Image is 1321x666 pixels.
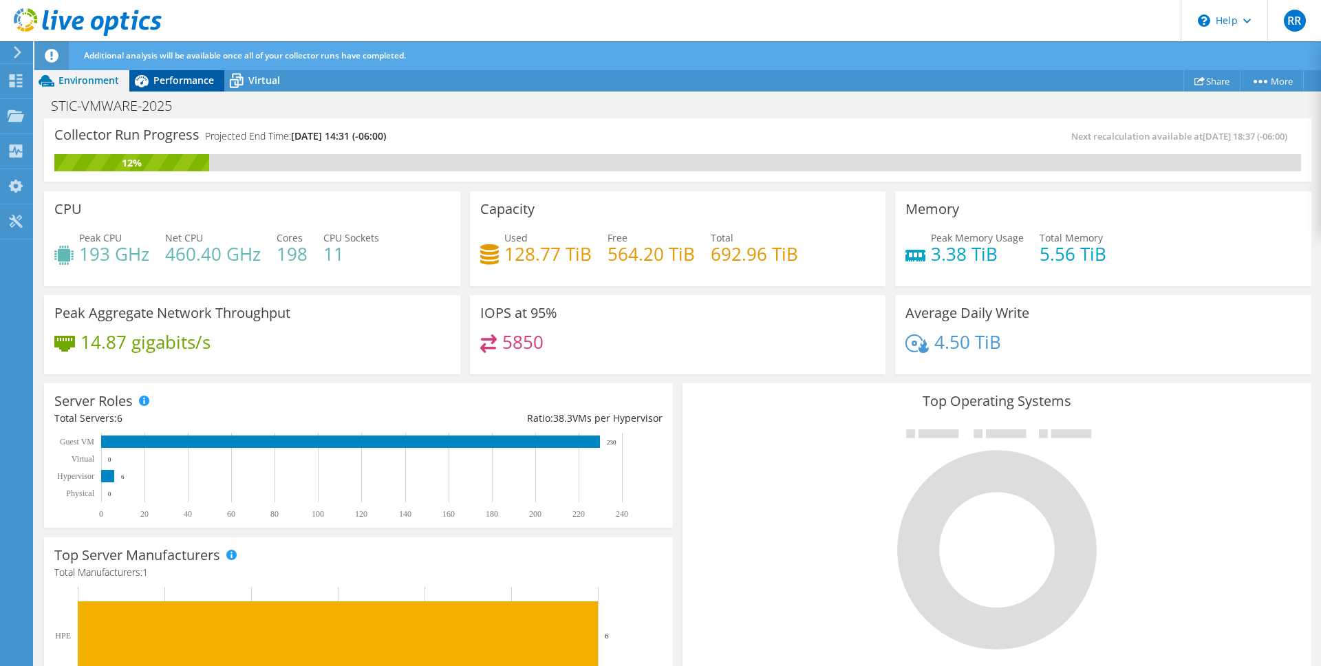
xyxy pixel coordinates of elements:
text: 180 [486,509,498,519]
text: 40 [184,509,192,519]
div: Total Servers: [54,411,358,426]
span: [DATE] 18:37 (-06:00) [1203,130,1287,142]
svg: \n [1198,14,1210,27]
text: 100 [312,509,324,519]
div: Ratio: VMs per Hypervisor [358,411,663,426]
h4: 692.96 TiB [711,246,798,261]
text: Virtual [72,454,95,464]
text: 220 [572,509,585,519]
span: RR [1284,10,1306,32]
span: Performance [153,74,214,87]
h3: Memory [905,202,959,217]
a: More [1240,70,1304,92]
span: Used [504,231,528,244]
text: 240 [616,509,628,519]
span: Total Memory [1040,231,1103,244]
h4: 3.38 TiB [931,246,1024,261]
text: 6 [605,632,609,640]
h3: Top Server Manufacturers [54,548,220,563]
span: Cores [277,231,303,244]
span: Virtual [248,74,280,87]
h3: Top Operating Systems [693,394,1301,409]
span: Net CPU [165,231,203,244]
h4: Projected End Time: [205,129,386,144]
span: 38.3 [553,411,572,425]
h4: 564.20 TiB [608,246,695,261]
span: Environment [58,74,119,87]
text: 60 [227,509,235,519]
span: 1 [142,566,148,579]
h3: Capacity [480,202,535,217]
h4: 5.56 TiB [1040,246,1106,261]
span: Additional analysis will be available once all of your collector runs have completed. [84,50,406,61]
span: Total [711,231,733,244]
text: HPE [55,631,71,641]
h3: CPU [54,202,82,217]
text: 0 [108,456,111,463]
text: 120 [355,509,367,519]
div: 12% [54,155,209,171]
h4: 193 GHz [79,246,149,261]
text: Guest VM [60,437,94,447]
text: 230 [607,439,616,446]
h4: 4.50 TiB [934,334,1001,350]
span: [DATE] 14:31 (-06:00) [291,129,386,142]
text: 80 [270,509,279,519]
a: Share [1183,70,1241,92]
text: 160 [442,509,455,519]
h3: Average Daily Write [905,305,1029,321]
h3: Server Roles [54,394,133,409]
span: Peak Memory Usage [931,231,1024,244]
h4: Total Manufacturers: [54,565,663,580]
text: 20 [140,509,149,519]
text: Physical [66,488,94,498]
h3: IOPS at 95% [480,305,557,321]
text: Hypervisor [57,471,94,481]
text: 6 [121,473,125,480]
h4: 460.40 GHz [165,246,261,261]
text: 0 [99,509,103,519]
text: 200 [529,509,541,519]
h3: Peak Aggregate Network Throughput [54,305,290,321]
span: Free [608,231,627,244]
span: Peak CPU [79,231,122,244]
text: 0 [108,491,111,497]
span: Next recalculation available at [1071,130,1294,142]
h4: 128.77 TiB [504,246,592,261]
span: 6 [117,411,122,425]
h4: 14.87 gigabits/s [80,334,211,350]
span: CPU Sockets [323,231,379,244]
h4: 5850 [502,334,544,350]
h1: STIC-VMWARE-2025 [45,98,193,114]
h4: 11 [323,246,379,261]
h4: 198 [277,246,308,261]
text: 140 [399,509,411,519]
